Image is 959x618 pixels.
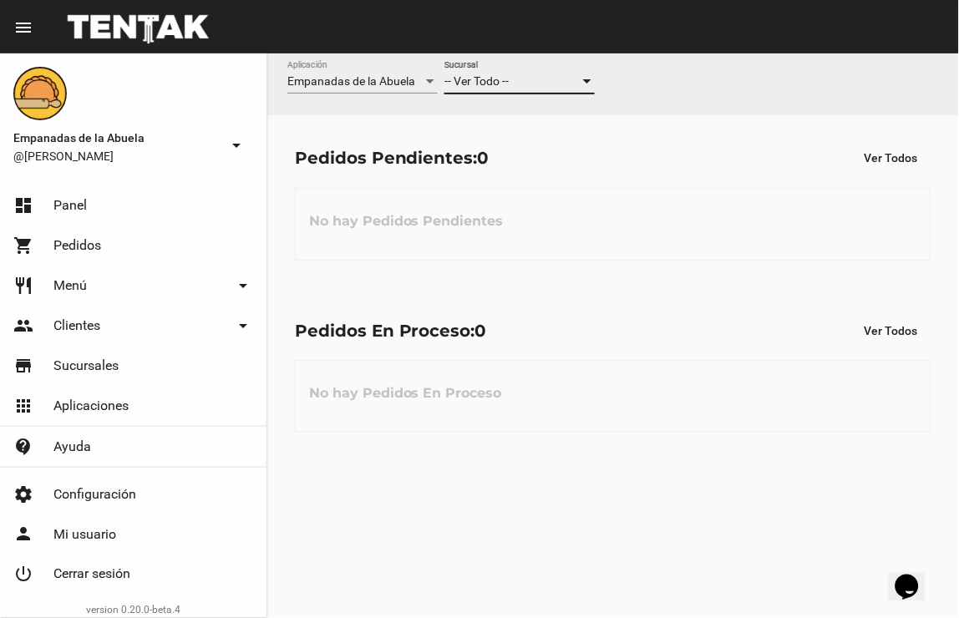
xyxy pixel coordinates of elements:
[13,356,33,376] mat-icon: store
[233,316,253,336] mat-icon: arrow_drop_down
[53,277,87,294] span: Menú
[13,565,33,585] mat-icon: power_settings_new
[865,324,918,337] span: Ver Todos
[53,398,129,414] span: Aplicaciones
[478,148,490,168] span: 0
[444,74,509,88] span: -- Ver Todo --
[53,317,100,334] span: Clientes
[13,195,33,215] mat-icon: dashboard
[233,276,253,296] mat-icon: arrow_drop_down
[13,276,33,296] mat-icon: restaurant
[53,438,91,455] span: Ayuda
[295,317,487,344] div: Pedidos En Proceso:
[226,135,246,155] mat-icon: arrow_drop_down
[296,196,517,246] h3: No hay Pedidos Pendientes
[53,486,136,503] span: Configuración
[13,236,33,256] mat-icon: shopping_cart
[53,526,116,543] span: Mi usuario
[13,396,33,416] mat-icon: apps
[13,316,33,336] mat-icon: people
[53,566,130,583] span: Cerrar sesión
[296,368,515,418] h3: No hay Pedidos En Proceso
[865,151,918,165] span: Ver Todos
[13,484,33,504] mat-icon: settings
[13,18,33,38] mat-icon: menu
[287,74,415,88] span: Empanadas de la Abuela
[475,321,487,341] span: 0
[53,197,87,214] span: Panel
[13,148,220,165] span: @[PERSON_NAME]
[851,316,931,346] button: Ver Todos
[53,357,119,374] span: Sucursales
[13,524,33,545] mat-icon: person
[295,144,490,171] div: Pedidos Pendientes:
[13,437,33,457] mat-icon: contact_support
[53,237,101,254] span: Pedidos
[889,551,942,601] iframe: chat widget
[13,67,67,120] img: f0136945-ed32-4f7c-91e3-a375bc4bb2c5.png
[13,128,220,148] span: Empanadas de la Abuela
[851,143,931,173] button: Ver Todos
